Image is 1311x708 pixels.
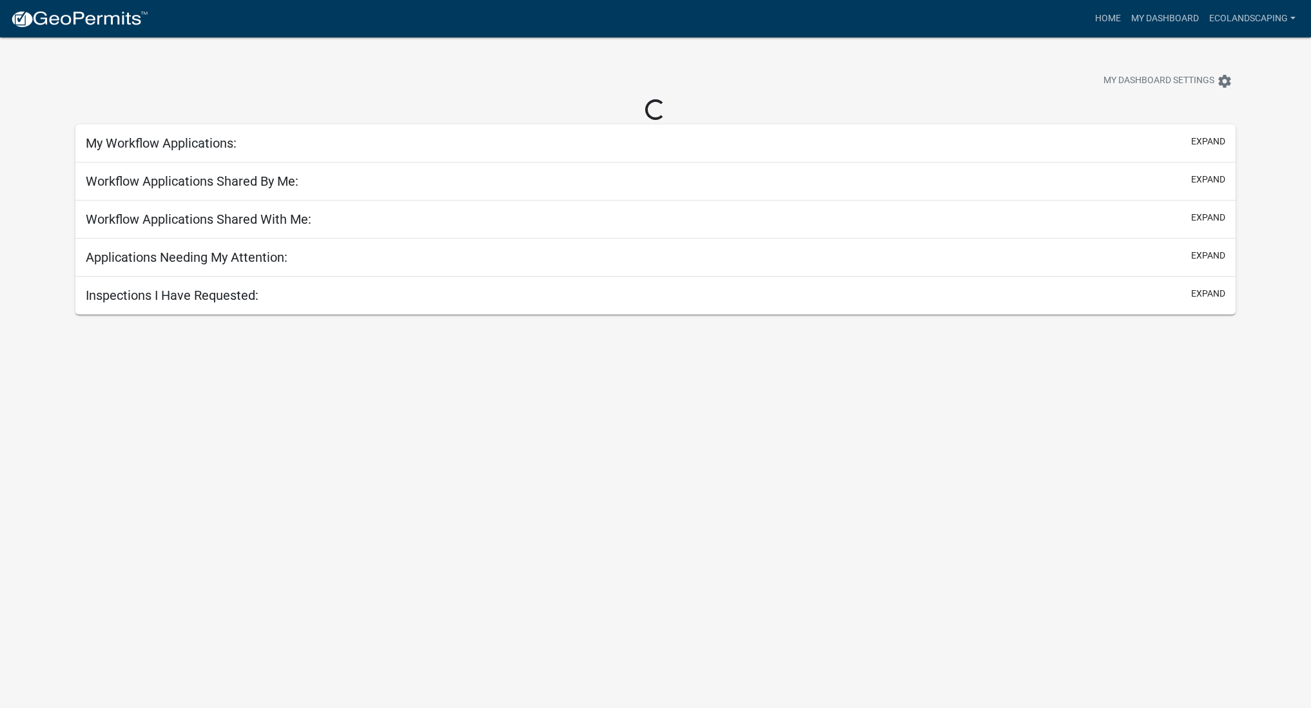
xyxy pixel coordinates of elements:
a: My Dashboard [1126,6,1204,31]
h5: Workflow Applications Shared With Me: [86,211,311,227]
a: ecolandscaping [1204,6,1301,31]
h5: Inspections I Have Requested: [86,288,258,303]
button: expand [1191,211,1225,224]
a: Home [1090,6,1126,31]
i: settings [1217,74,1232,89]
h5: Workflow Applications Shared By Me: [86,173,298,189]
button: expand [1191,135,1225,148]
h5: My Workflow Applications: [86,135,237,151]
span: My Dashboard Settings [1103,74,1214,89]
h5: Applications Needing My Attention: [86,250,287,265]
button: expand [1191,249,1225,262]
button: expand [1191,287,1225,300]
button: expand [1191,173,1225,186]
button: My Dashboard Settingssettings [1093,68,1243,93]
